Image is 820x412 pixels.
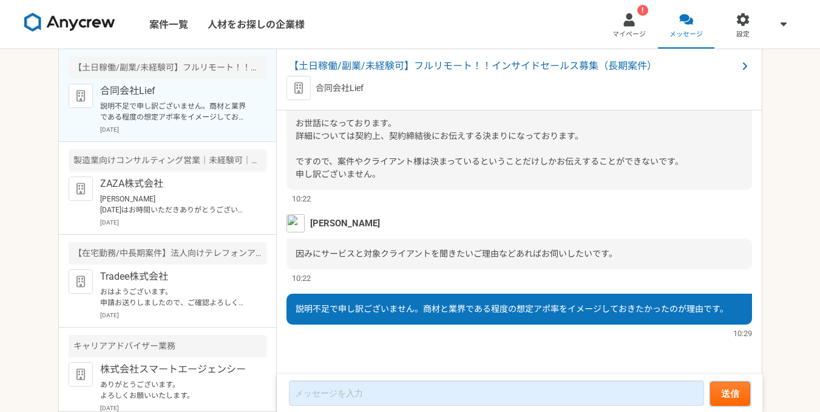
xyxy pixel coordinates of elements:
[669,30,703,39] span: メッセージ
[736,30,750,39] span: 設定
[100,84,250,98] p: 合同会社Lief
[100,194,250,215] p: [PERSON_NAME] [DATE]はお時間いただきありがとうございました。またご縁がありましたらよろしくお願いします。 [PERSON_NAME]
[100,286,250,308] p: おはようございます。 申請お送りしましたので、ご確認よろしくお願いします。
[69,269,93,294] img: default_org_logo-42cde973f59100197ec2c8e796e4974ac8490bb5b08a0eb061ff975e4574aa76.png
[733,328,752,339] span: 10:29
[637,5,648,16] div: !
[100,101,250,123] p: 説明不足で申し訳ございません。商材と業界である程度の想定アポ率をイメージしておきたかったのが理由です。
[69,56,266,79] div: 【土日稼働/副業/未経験可】フルリモート！！インサイドセールス募集（長期案件）
[69,335,266,357] div: キャリアアドバイザー業務
[100,125,266,134] p: [DATE]
[710,382,750,406] button: 送信
[100,177,250,191] p: ZAZA株式会社
[296,304,728,314] span: 説明不足で申し訳ございません。商材と業界である程度の想定アポ率をイメージしておきたかったのが理由です。
[100,379,250,401] p: ありがとうございます。 よろしくお願いいたします。
[296,118,683,179] span: お世話になっております。 詳細については契約上、契約締結後にお伝えする決まりになっております。 ですので、案件やクライアント様は決まっているということだけしかお伝えすることができないです。 申し...
[69,177,93,201] img: default_org_logo-42cde973f59100197ec2c8e796e4974ac8490bb5b08a0eb061ff975e4574aa76.png
[69,362,93,387] img: default_org_logo-42cde973f59100197ec2c8e796e4974ac8490bb5b08a0eb061ff975e4574aa76.png
[24,13,115,32] img: 8DqYSo04kwAAAAASUVORK5CYII=
[286,214,305,232] img: unnamed.png
[69,149,266,172] div: 製造業向けコンサルティング営業｜未経験可｜法人営業としてキャリアアップしたい方
[100,269,250,284] p: Tradee株式会社
[286,76,311,100] img: default_org_logo-42cde973f59100197ec2c8e796e4974ac8490bb5b08a0eb061ff975e4574aa76.png
[100,362,250,377] p: 株式会社スマートエージェンシー
[100,311,266,320] p: [DATE]
[100,218,266,227] p: [DATE]
[612,30,646,39] span: マイページ
[316,82,364,95] p: 合同会社Lief
[289,59,737,73] span: 【土日稼働/副業/未経験可】フルリモート！！インサイドセールス募集（長期案件）
[296,249,617,258] span: 因みにサービスと対象クライアントを聞きたいご理由などあればお伺いしたいです。
[310,217,380,230] span: [PERSON_NAME]
[292,272,311,284] span: 10:22
[69,242,266,265] div: 【在宅勤務/中長期案件】法人向けテレフォンアポインター募集
[292,193,311,204] span: 10:22
[69,84,93,108] img: default_org_logo-42cde973f59100197ec2c8e796e4974ac8490bb5b08a0eb061ff975e4574aa76.png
